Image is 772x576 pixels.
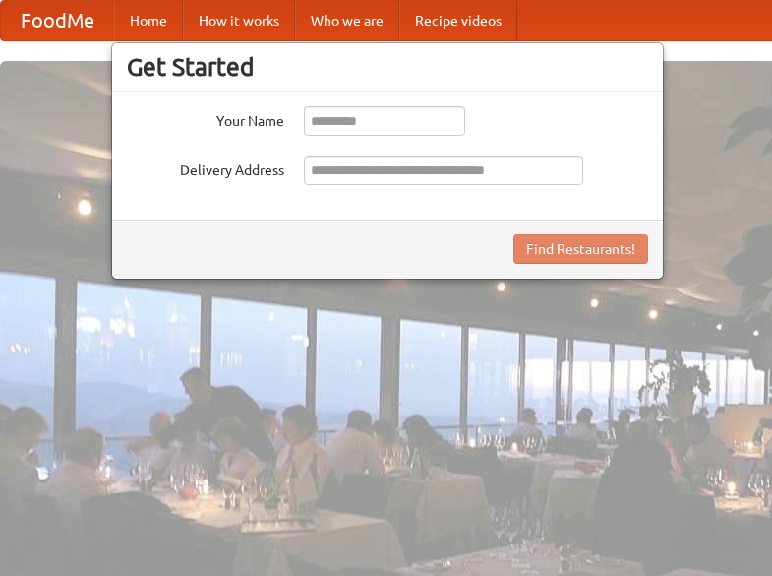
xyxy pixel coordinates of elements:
[127,52,648,82] h3: Get Started
[127,156,284,180] label: Delivery Address
[127,106,284,131] label: Your Name
[183,1,295,40] a: How it works
[1,1,114,40] a: FoodMe
[295,1,399,40] a: Who we are
[399,1,517,40] a: Recipe videos
[114,1,183,40] a: Home
[513,234,648,264] button: Find Restaurants!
